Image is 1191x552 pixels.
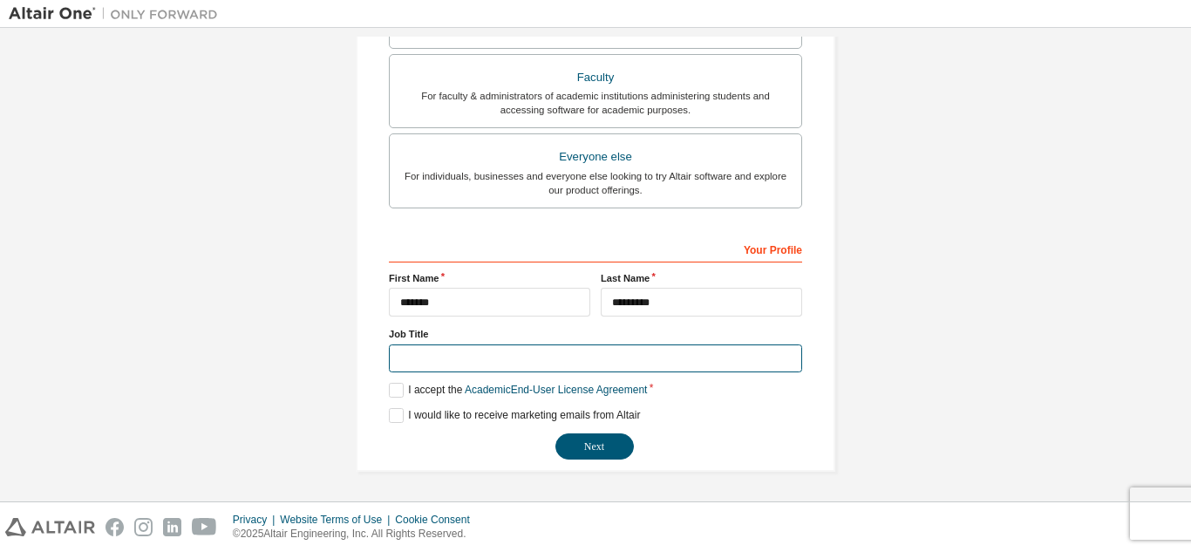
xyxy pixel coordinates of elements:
[395,513,480,527] div: Cookie Consent
[163,518,181,536] img: linkedin.svg
[400,65,791,90] div: Faculty
[389,408,640,423] label: I would like to receive marketing emails from Altair
[389,235,802,262] div: Your Profile
[105,518,124,536] img: facebook.svg
[389,327,802,341] label: Job Title
[233,527,480,542] p: © 2025 Altair Engineering, Inc. All Rights Reserved.
[389,383,647,398] label: I accept the
[134,518,153,536] img: instagram.svg
[400,89,791,117] div: For faculty & administrators of academic institutions administering students and accessing softwa...
[465,384,647,396] a: Academic End-User License Agreement
[5,518,95,536] img: altair_logo.svg
[400,145,791,169] div: Everyone else
[9,5,227,23] img: Altair One
[601,271,802,285] label: Last Name
[555,433,634,460] button: Next
[389,271,590,285] label: First Name
[233,513,280,527] div: Privacy
[400,169,791,197] div: For individuals, businesses and everyone else looking to try Altair software and explore our prod...
[192,518,217,536] img: youtube.svg
[280,513,395,527] div: Website Terms of Use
